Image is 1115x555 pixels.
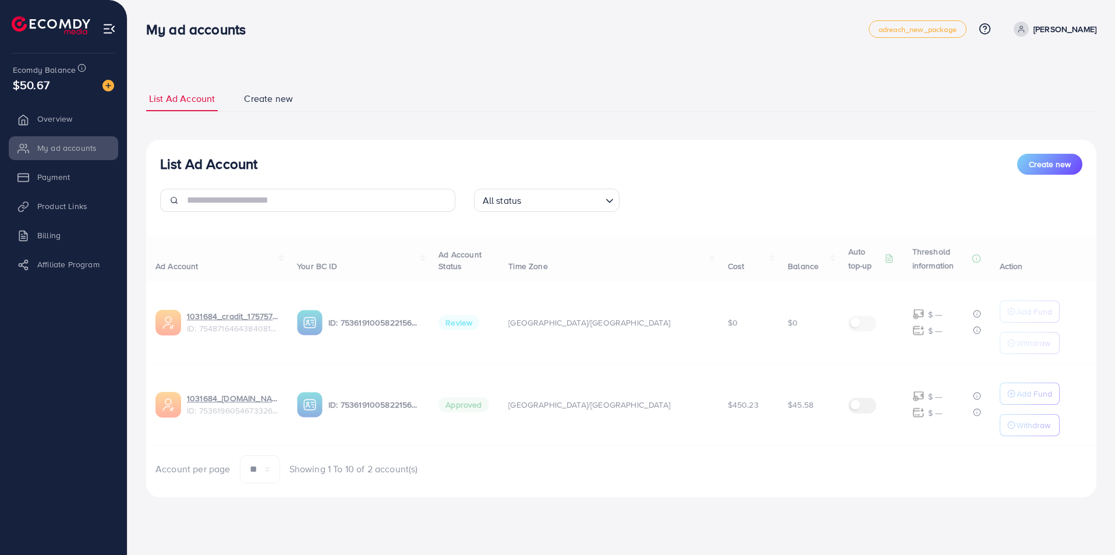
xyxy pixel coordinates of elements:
a: adreach_new_package [869,20,967,38]
div: Search for option [474,189,620,212]
p: [PERSON_NAME] [1033,22,1096,36]
span: Ecomdy Balance [13,64,76,76]
h3: My ad accounts [146,21,255,38]
span: List Ad Account [149,92,215,105]
span: adreach_new_package [879,26,957,33]
span: Create new [1029,158,1071,170]
a: [PERSON_NAME] [1009,22,1096,37]
span: Create new [244,92,293,105]
span: All status [480,192,524,209]
img: image [102,80,114,91]
button: Create new [1017,154,1082,175]
img: menu [102,22,116,36]
h3: List Ad Account [160,155,257,172]
span: $50.67 [13,76,49,93]
input: Search for option [525,190,600,209]
img: logo [12,16,90,34]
